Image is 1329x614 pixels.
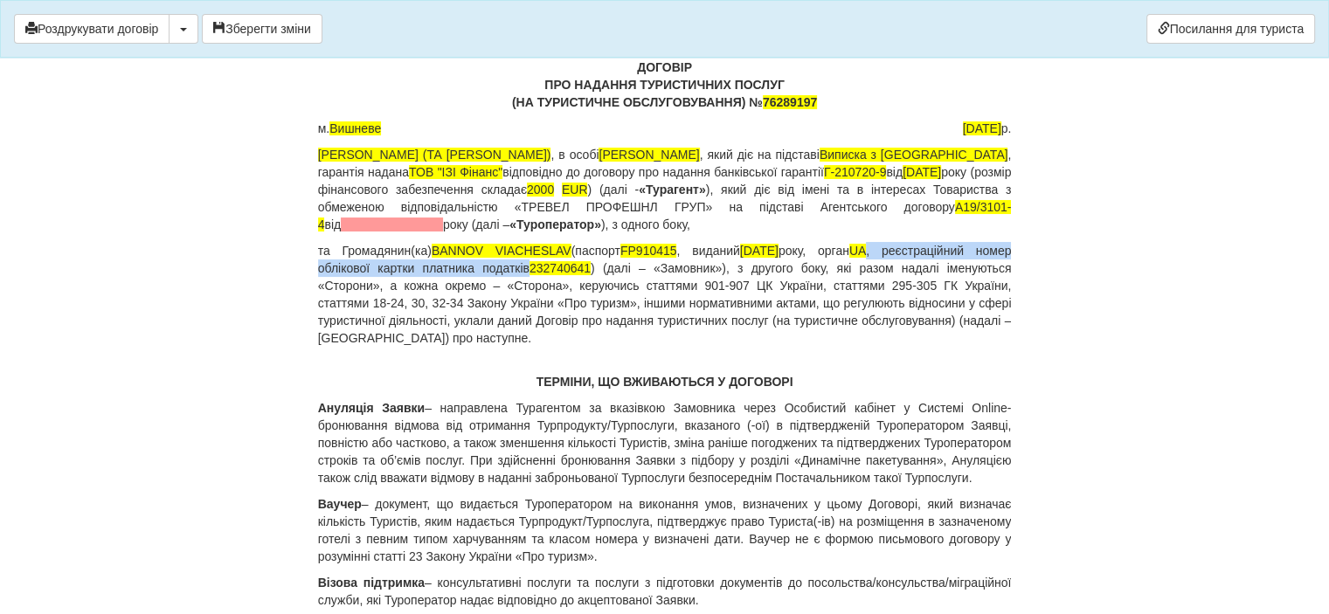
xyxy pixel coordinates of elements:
[763,95,817,109] span: 76289197
[963,120,1012,137] span: р.
[849,244,866,258] span: UA
[318,495,1012,565] p: – документ, що видається Туроператором на виконання умов, визначених у цьому Договорі, який визна...
[963,121,1001,135] span: [DATE]
[318,373,1012,390] p: ТЕРМІНИ, ЩО ВЖИВАЮТЬСЯ У ДОГОВОРІ
[318,242,1012,347] p: та Громадянин(ка) (паспорт , виданий року, орган , реєстраційний номер облікової картки платника ...
[318,401,425,415] b: Ануляція Заявки
[620,244,677,258] span: FP910415
[824,165,886,179] span: Г-210720-9
[318,120,382,137] span: м.
[639,183,705,197] b: «Турагент»
[202,14,322,44] button: Зберегти зміни
[509,217,601,231] b: «Туроператор»
[432,244,571,258] span: BANNOV VIACHESLAV
[903,165,941,179] span: [DATE]
[14,14,170,44] button: Роздрукувати договір
[318,574,1012,609] p: – консультативні послуги та послуги з підготовки документів до посольства/консульства/міграційної...
[409,165,502,179] span: ТОВ "ІЗІ Фінанс"
[599,148,699,162] span: [PERSON_NAME]
[318,399,1012,486] p: – направлена Турагентом за вказівкою Замовника через Особистий кабінет у Системі Online-бронюванн...
[318,148,551,162] span: [PERSON_NAME] (ТА [PERSON_NAME])
[318,146,1012,233] p: , в особі , який діє на підставі , гарантія надана відповідно до договору про надання банківської...
[318,59,1012,111] p: ДОГОВІР ПРО НАДАННЯ ТУРИСТИЧНИХ ПОСЛУГ (НА ТУРИСТИЧНЕ ОБСЛУГОВУВАННЯ) №
[820,148,1008,162] span: Виписка з [GEOGRAPHIC_DATA]
[1146,14,1315,44] a: Посилання для туриста
[740,244,779,258] span: [DATE]
[562,183,588,197] span: EUR
[329,121,381,135] span: Вишневе
[318,497,362,511] b: Ваучер
[527,183,554,197] span: 2000
[530,261,591,275] span: 232740641
[318,576,425,590] b: Візова підтримка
